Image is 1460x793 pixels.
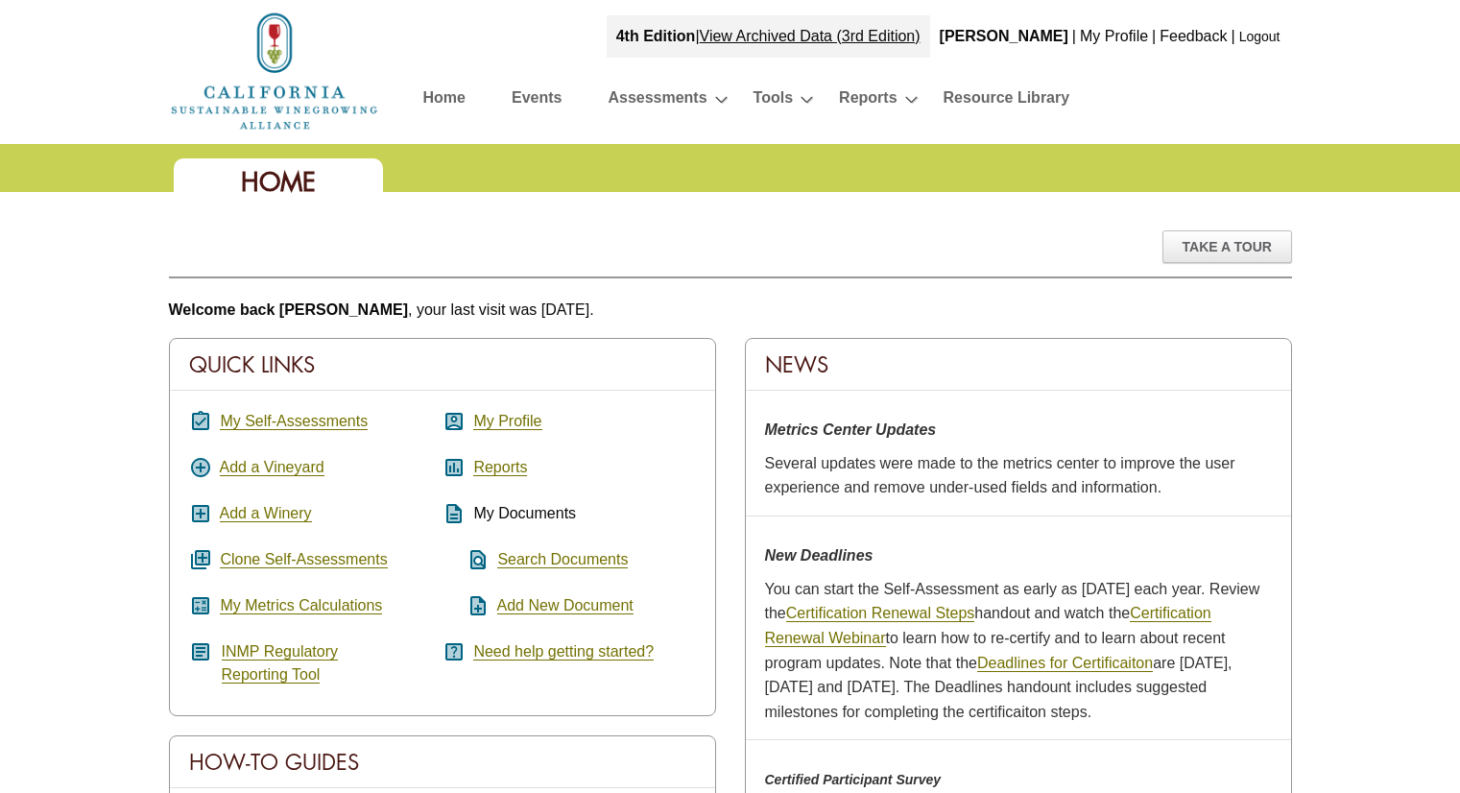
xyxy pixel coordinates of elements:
[220,459,324,476] a: Add a Vineyard
[473,505,576,521] span: My Documents
[473,643,654,661] a: Need help getting started?
[220,597,382,614] a: My Metrics Calculations
[1239,29,1280,44] a: Logout
[189,594,212,617] i: calculate
[765,772,942,787] em: Certified Participant Survey
[754,84,793,118] a: Tools
[497,597,634,614] a: Add New Document
[700,28,921,44] a: View Archived Data (3rd Edition)
[241,165,316,199] span: Home
[786,605,975,622] a: Certification Renewal Steps
[169,10,380,132] img: logo_cswa2x.png
[423,84,466,118] a: Home
[170,736,715,788] div: How-To Guides
[189,410,212,433] i: assignment_turned_in
[940,28,1068,44] b: [PERSON_NAME]
[443,456,466,479] i: assessment
[443,594,490,617] i: note_add
[765,547,874,564] strong: New Deadlines
[169,298,1292,323] p: , your last visit was [DATE].
[169,301,409,318] b: Welcome back [PERSON_NAME]
[170,339,715,391] div: Quick Links
[765,421,937,438] strong: Metrics Center Updates
[189,548,212,571] i: queue
[220,505,312,522] a: Add a Winery
[497,551,628,568] a: Search Documents
[765,455,1235,496] span: Several updates were made to the metrics center to improve the user experience and remove under-u...
[616,28,696,44] strong: 4th Edition
[443,502,466,525] i: description
[1080,28,1148,44] a: My Profile
[443,410,466,433] i: account_box
[608,84,706,118] a: Assessments
[189,456,212,479] i: add_circle
[189,502,212,525] i: add_box
[765,577,1272,725] p: You can start the Self-Assessment as early as [DATE] each year. Review the handout and watch the ...
[189,640,212,663] i: article
[443,548,490,571] i: find_in_page
[473,459,527,476] a: Reports
[1230,15,1237,58] div: |
[220,551,387,568] a: Clone Self-Assessments
[1150,15,1158,58] div: |
[1162,230,1292,263] div: Take A Tour
[220,413,368,430] a: My Self-Assessments
[1160,28,1227,44] a: Feedback
[169,61,380,78] a: Home
[839,84,897,118] a: Reports
[746,339,1291,391] div: News
[607,15,930,58] div: |
[222,643,339,684] a: INMP RegulatoryReporting Tool
[765,605,1211,647] a: Certification Renewal Webinar
[944,84,1070,118] a: Resource Library
[512,84,562,118] a: Events
[977,655,1153,672] a: Deadlines for Certificaiton
[443,640,466,663] i: help_center
[473,413,541,430] a: My Profile
[1070,15,1078,58] div: |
